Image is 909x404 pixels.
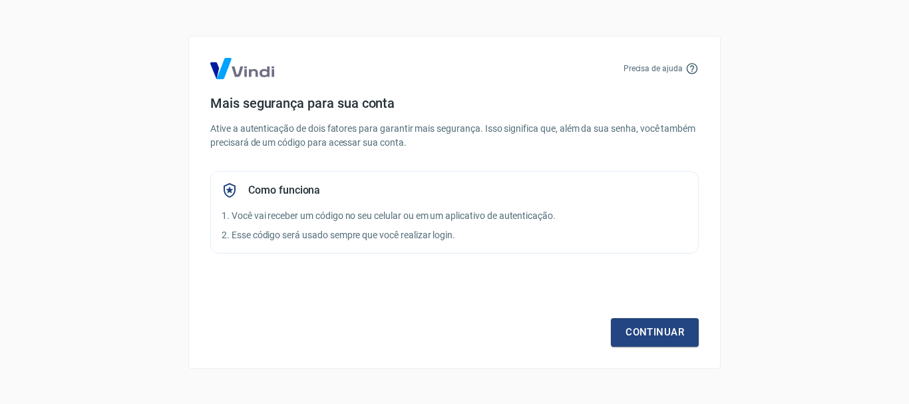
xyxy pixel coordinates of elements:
p: Ative a autenticação de dois fatores para garantir mais segurança. Isso significa que, além da su... [210,122,699,150]
a: Continuar [611,318,699,346]
h4: Mais segurança para sua conta [210,95,699,111]
p: 2. Esse código será usado sempre que você realizar login. [222,228,687,242]
p: Precisa de ajuda [624,63,683,75]
img: Logo Vind [210,58,274,79]
h5: Como funciona [248,184,320,197]
p: 1. Você vai receber um código no seu celular ou em um aplicativo de autenticação. [222,209,687,223]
